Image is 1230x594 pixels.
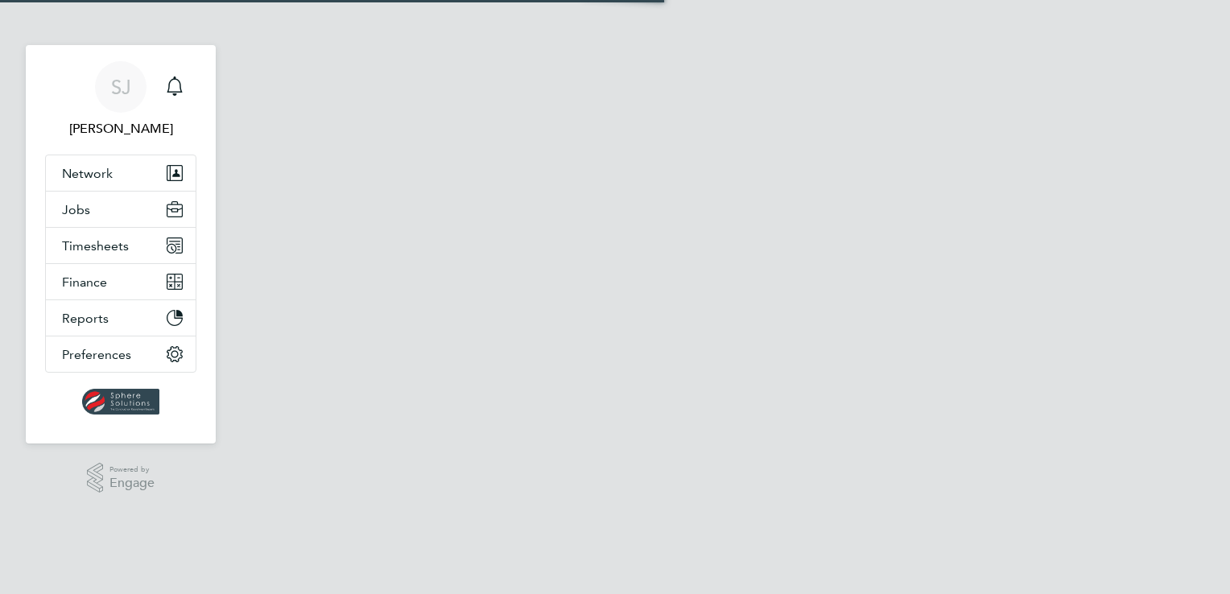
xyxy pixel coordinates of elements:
[46,192,196,227] button: Jobs
[45,119,196,138] span: Stewart Jardine
[62,347,131,362] span: Preferences
[46,336,196,372] button: Preferences
[46,228,196,263] button: Timesheets
[62,238,129,254] span: Timesheets
[87,463,155,493] a: Powered byEngage
[109,476,155,490] span: Engage
[45,389,196,415] a: Go to home page
[46,300,196,336] button: Reports
[46,264,196,299] button: Finance
[111,76,131,97] span: SJ
[45,61,196,138] a: SJ[PERSON_NAME]
[109,463,155,476] span: Powered by
[62,166,113,181] span: Network
[26,45,216,443] nav: Main navigation
[46,155,196,191] button: Network
[62,274,107,290] span: Finance
[82,389,160,415] img: spheresolutions-logo-retina.png
[62,202,90,217] span: Jobs
[62,311,109,326] span: Reports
